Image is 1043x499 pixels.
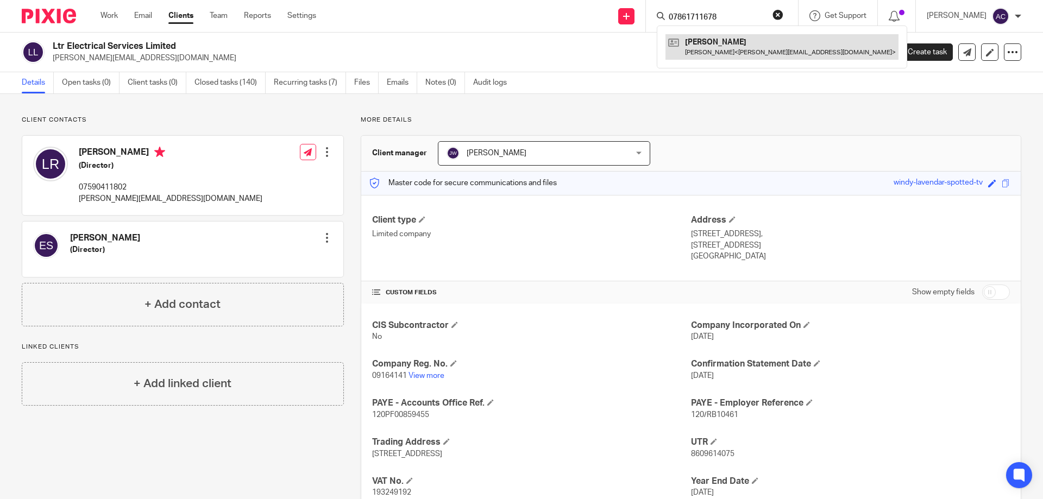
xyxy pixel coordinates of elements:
h4: Company Incorporated On [691,320,1010,331]
i: Primary [154,147,165,157]
h4: Confirmation Statement Date [691,358,1010,370]
h5: (Director) [79,160,262,171]
img: svg%3E [22,41,45,64]
span: [DATE] [691,489,714,496]
a: Recurring tasks (7) [274,72,346,93]
img: svg%3E [33,147,68,181]
span: 120/RB10461 [691,411,738,419]
a: Clients [168,10,193,21]
p: Master code for secure communications and files [369,178,557,188]
h5: (Director) [70,244,140,255]
a: Audit logs [473,72,515,93]
img: svg%3E [447,147,460,160]
input: Search [668,13,765,23]
h4: Trading Address [372,437,691,448]
h4: UTR [691,437,1010,448]
h4: Address [691,214,1010,226]
p: [STREET_ADDRESS] [691,240,1010,251]
a: Closed tasks (140) [194,72,266,93]
a: Create task [890,43,953,61]
span: [DATE] [691,372,714,380]
a: Reports [244,10,271,21]
a: Team [210,10,228,21]
p: [PERSON_NAME][EMAIL_ADDRESS][DOMAIN_NAME] [53,53,874,64]
h3: Client manager [372,148,427,159]
a: Settings [287,10,316,21]
h4: [PERSON_NAME] [79,147,262,160]
h4: [PERSON_NAME] [70,232,140,244]
p: 07590411802 [79,182,262,193]
a: Work [100,10,118,21]
label: Show empty fields [912,287,975,298]
a: Client tasks (0) [128,72,186,93]
h4: + Add linked client [134,375,231,392]
p: [STREET_ADDRESS], [691,229,1010,239]
div: windy-lavendar-spotted-tv [894,177,983,190]
h4: Client type [372,214,691,226]
h4: Company Reg. No. [372,358,691,370]
img: Pixie [22,9,76,23]
a: Details [22,72,54,93]
a: Notes (0) [425,72,465,93]
span: No [372,333,382,340]
button: Clear [772,9,783,20]
span: 8609614075 [691,450,734,458]
p: [GEOGRAPHIC_DATA] [691,251,1010,262]
a: Open tasks (0) [62,72,120,93]
span: 09164141 [372,372,407,380]
a: Emails [387,72,417,93]
p: [PERSON_NAME] [927,10,987,21]
img: svg%3E [992,8,1009,25]
p: More details [361,116,1021,124]
span: [STREET_ADDRESS] [372,450,442,458]
a: Files [354,72,379,93]
span: [DATE] [691,333,714,340]
span: 193249192 [372,489,411,496]
h4: Year End Date [691,476,1010,487]
h4: CIS Subcontractor [372,320,691,331]
a: View more [409,372,444,380]
p: [PERSON_NAME][EMAIL_ADDRESS][DOMAIN_NAME] [79,193,262,204]
h4: PAYE - Accounts Office Ref. [372,397,691,409]
span: [PERSON_NAME] [467,149,526,157]
h4: + Add contact [144,296,221,313]
p: Limited company [372,229,691,239]
h4: PAYE - Employer Reference [691,397,1010,409]
h4: VAT No. [372,476,691,487]
a: Email [134,10,152,21]
h4: CUSTOM FIELDS [372,288,691,297]
span: Get Support [825,12,866,20]
h2: Ltr Electrical Services Limited [53,41,709,52]
span: 120PF00859455 [372,411,429,419]
img: svg%3E [33,232,59,258]
p: Client contacts [22,116,344,124]
p: Linked clients [22,343,344,351]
